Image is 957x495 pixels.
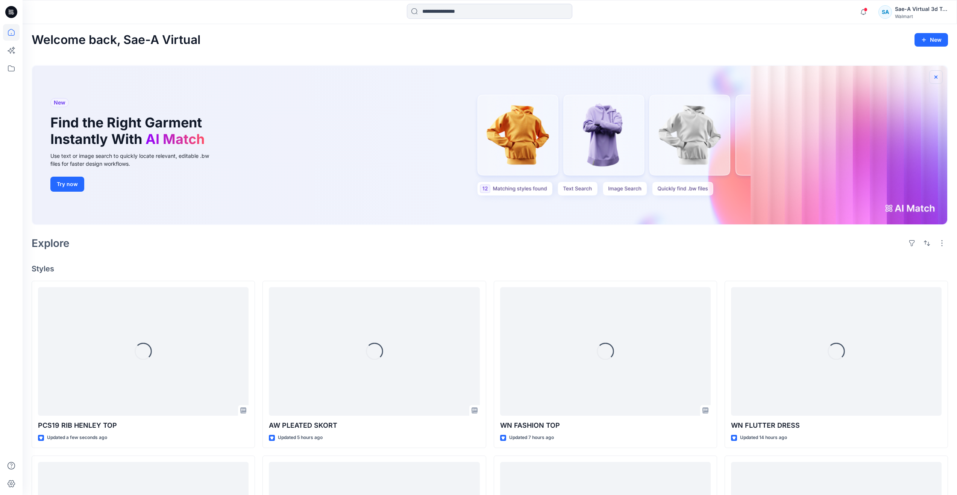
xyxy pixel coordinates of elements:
[895,5,948,14] div: Sae-A Virtual 3d Team
[47,434,107,442] p: Updated a few seconds ago
[38,420,249,431] p: PCS19 RIB HENLEY TOP
[878,5,892,19] div: SA
[32,237,70,249] h2: Explore
[32,264,948,273] h4: Styles
[731,420,942,431] p: WN FLUTTER DRESS
[32,33,200,47] h2: Welcome back, Sae-A Virtual
[895,14,948,19] div: Walmart
[50,115,208,147] h1: Find the Right Garment Instantly With
[269,420,479,431] p: AW PLEATED SKORT
[50,152,220,168] div: Use text or image search to quickly locate relevant, editable .bw files for faster design workflows.
[50,177,84,192] button: Try now
[915,33,948,47] button: New
[54,98,65,107] span: New
[146,131,205,147] span: AI Match
[509,434,554,442] p: Updated 7 hours ago
[740,434,787,442] p: Updated 14 hours ago
[278,434,323,442] p: Updated 5 hours ago
[500,420,711,431] p: WN FASHION TOP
